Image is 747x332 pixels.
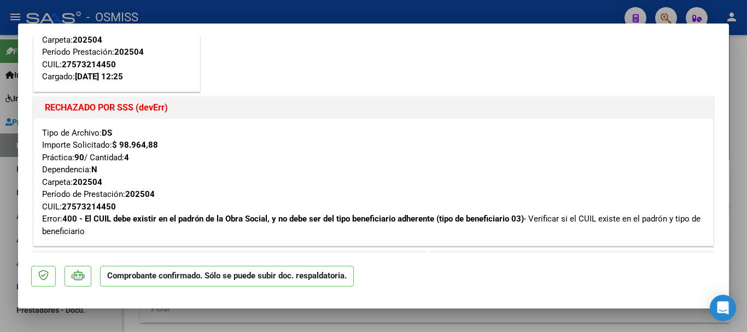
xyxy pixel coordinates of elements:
p: Comprobante confirmado. Sólo se puede subir doc. respaldatoria. [100,266,354,287]
strong: 4 [124,153,129,162]
strong: 90 [74,153,84,162]
h1: RECHAZADO POR SSS (devErr) [45,101,702,114]
strong: 202504 [114,47,144,57]
strong: 202504 [125,189,155,199]
mat-expansion-panel-header: PREAPROBACIÓN PARA INTEGRACION [431,251,713,273]
strong: 202504 [73,35,102,45]
strong: $ 98.964,88 [112,140,158,150]
strong: [DATE] 12:25 [75,72,123,81]
div: 27573214450 [62,201,116,213]
strong: 400 - El CUIL debe existir en el padrón de la Obra Social, y no debe ser del tipo beneficiario ad... [62,214,524,224]
div: Tipo de Archivo: Importe Solicitado: Práctica: / Cantidad: Dependencia: Carpeta: Período de Prest... [42,127,705,238]
strong: 202504 [73,177,102,187]
strong: N [91,165,97,174]
strong: DS [102,128,112,138]
div: 27573214450 [62,59,116,71]
div: Open Intercom Messenger [710,295,736,321]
